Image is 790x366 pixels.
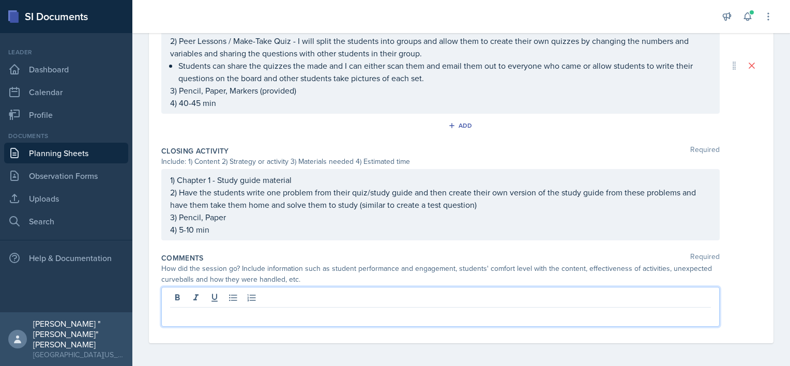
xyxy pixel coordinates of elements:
div: Documents [4,131,128,141]
a: Calendar [4,82,128,102]
span: Required [690,146,720,156]
p: 4) 5-10 min [170,223,711,236]
p: 3) Pencil, Paper, Markers (provided) [170,84,711,97]
p: 2) Have the students write one problem from their quiz/study guide and then create their own vers... [170,186,711,211]
div: Leader [4,48,128,57]
a: Uploads [4,188,128,209]
div: [PERSON_NAME] "[PERSON_NAME]" [PERSON_NAME] [33,318,124,349]
label: Comments [161,253,204,263]
p: 3) Pencil, Paper [170,211,711,223]
p: Students can share the quizzes the made and I can either scan them and email them out to everyone... [178,59,711,84]
span: Required [690,253,720,263]
a: Profile [4,104,128,125]
a: Dashboard [4,59,128,80]
p: 2) Peer Lessons / Make-Take Quiz - I will split the students into groups and allow them to create... [170,35,711,59]
div: Include: 1) Content 2) Strategy or activity 3) Materials needed 4) Estimated time [161,156,720,167]
p: 1) Chapter 1 - Study guide material [170,174,711,186]
button: Add [445,118,478,133]
a: Planning Sheets [4,143,128,163]
a: Observation Forms [4,165,128,186]
div: Help & Documentation [4,248,128,268]
div: [GEOGRAPHIC_DATA][US_STATE] in [GEOGRAPHIC_DATA] [33,349,124,360]
div: How did the session go? Include information such as student performance and engagement, students'... [161,263,720,285]
div: Add [450,121,473,130]
p: 4) 40-45 min [170,97,711,109]
label: Closing Activity [161,146,229,156]
a: Search [4,211,128,232]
